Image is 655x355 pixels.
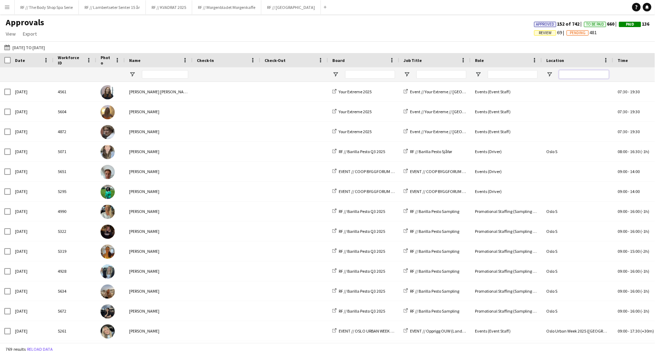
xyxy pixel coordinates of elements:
[332,268,385,274] a: RF // Barilla Pesto Q3 2025
[618,229,627,234] span: 09:00
[416,70,466,79] input: Job Title Filter Input
[630,229,640,234] span: 16:00
[3,43,46,52] button: [DATE] to [DATE]
[586,22,604,27] span: To Be Paid
[630,149,640,154] span: 16:30
[628,229,629,234] span: -
[125,122,193,141] div: [PERSON_NAME]
[15,0,79,14] button: RF // The Body Shop Spa Serie
[125,102,193,121] div: [PERSON_NAME]
[125,301,193,321] div: [PERSON_NAME]
[471,82,542,101] div: Events (Event Staff)
[101,145,115,159] img: Selma Kesen
[539,31,552,35] span: Review
[618,209,627,214] span: 09:00
[471,261,542,281] div: Promotional Staffing (Sampling Staff)
[630,89,640,94] span: 19:30
[11,202,53,221] div: [DATE]
[332,89,372,94] a: Your Extreme 2025
[618,288,627,294] span: 09:00
[618,189,627,194] span: 09:00
[125,202,193,221] div: [PERSON_NAME]
[488,70,538,79] input: Role Filter Input
[339,229,385,234] span: RF // Barilla Pesto Q3 2025
[125,221,193,241] div: [PERSON_NAME]
[15,58,25,63] span: Date
[339,169,399,174] span: EVENT // COOP BYGGFORUM 2025
[618,308,627,314] span: 09:00
[628,109,629,114] span: -
[53,82,96,101] div: 4561
[125,182,193,201] div: [PERSON_NAME]
[628,189,629,194] span: -
[11,241,53,261] div: [DATE]
[332,149,385,154] a: RF // Barilla Pesto Q3 2025
[404,169,482,174] a: EVENT // COOP BYGGFORUM // INNKJØP
[618,149,627,154] span: 08:00
[628,129,629,134] span: -
[640,268,649,274] span: (-1h)
[630,169,640,174] span: 14:00
[53,301,96,321] div: 5672
[559,70,609,79] input: Location Filter Input
[339,249,385,254] span: RF // Barilla Pesto Q3 2025
[618,328,627,334] span: 09:00
[404,288,459,294] a: RF // Barilla Pesto Sampling
[475,58,484,63] span: Role
[628,169,629,174] span: -
[101,105,115,119] img: Emily Fjellheim
[53,281,96,301] div: 5634
[628,288,629,294] span: -
[101,245,115,259] img: Sofia Sgarioto
[630,249,640,254] span: 15:00
[410,129,535,134] span: Event // Your Extreme // [GEOGRAPHIC_DATA] & [GEOGRAPHIC_DATA]
[640,209,649,214] span: (-1h)
[11,162,53,181] div: [DATE]
[53,221,96,241] div: 5322
[332,229,385,234] a: RF // Barilla Pesto Q3 2025
[11,82,53,101] div: [DATE]
[410,308,459,314] span: RF // Barilla Pesto Sampling
[534,29,567,36] span: 69
[534,21,584,27] span: 152 of 742
[471,142,542,161] div: Events (Driver)
[79,0,146,14] button: RF // Lambertseter Senter 15 år
[332,328,399,334] a: EVENT // OSLO URBAN WEEK 2025
[332,71,339,78] button: Open Filter Menu
[471,221,542,241] div: Promotional Staffing (Sampling Staff)
[630,129,640,134] span: 19:30
[339,288,385,294] span: RF // Barilla Pesto Q3 2025
[471,122,542,141] div: Events (Event Staff)
[125,82,193,101] div: [PERSON_NAME] [PERSON_NAME]
[332,288,385,294] a: RF // Barilla Pesto Q3 2025
[618,109,627,114] span: 07:30
[197,58,214,63] span: Check-In
[584,21,619,27] span: 660
[53,202,96,221] div: 4990
[332,189,399,194] a: EVENT // COOP BYGGFORUM 2025
[53,261,96,281] div: 4928
[542,241,613,261] div: Oslo S
[618,249,627,254] span: 09:00
[53,321,96,341] div: 5261
[410,89,535,94] span: Event // Your Extreme // [GEOGRAPHIC_DATA] & [GEOGRAPHIC_DATA]
[332,109,372,114] a: Your Extreme 2025
[546,58,564,63] span: Location
[11,221,53,241] div: [DATE]
[618,169,627,174] span: 09:00
[404,249,459,254] a: RF // Barilla Pesto Sampling
[618,89,627,94] span: 07:30
[471,182,542,201] div: Events (Driver)
[628,89,629,94] span: -
[630,268,640,274] span: 16:00
[410,189,482,194] span: EVENT // COOP BYGGFORUM // INNKJØP
[404,229,459,234] a: RF // Barilla Pesto Sampling
[640,249,649,254] span: (-2h)
[640,288,649,294] span: (-1h)
[125,162,193,181] div: [PERSON_NAME]
[410,268,459,274] span: RF // Barilla Pesto Sampling
[339,308,385,314] span: RF // Barilla Pesto Q3 2025
[404,89,535,94] a: Event // Your Extreme // [GEOGRAPHIC_DATA] & [GEOGRAPHIC_DATA]
[471,281,542,301] div: Promotional Staffing (Sampling Staff)
[142,70,188,79] input: Name Filter Input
